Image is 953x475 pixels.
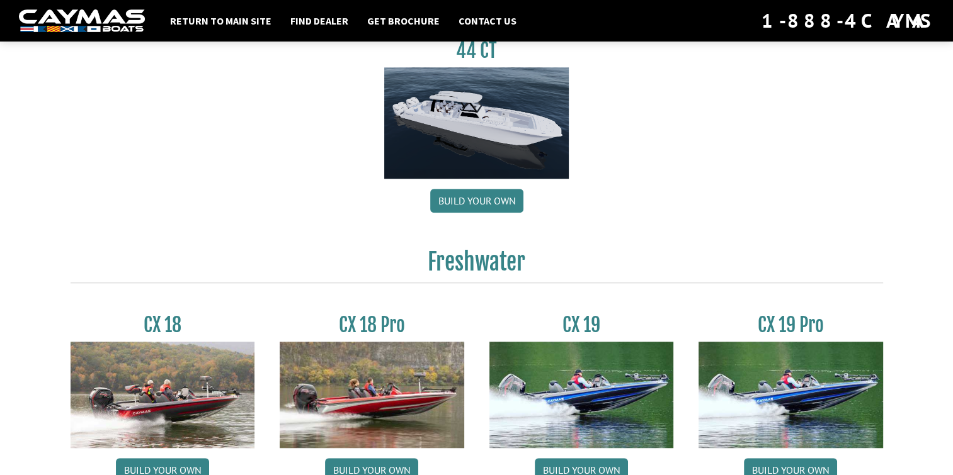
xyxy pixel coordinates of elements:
[280,342,464,447] img: CX-18SS_thumbnail.jpg
[284,13,355,29] a: Find Dealer
[452,13,523,29] a: Contact Us
[280,313,464,337] h3: CX 18 Pro
[71,313,255,337] h3: CX 18
[71,248,883,283] h2: Freshwater
[489,313,674,337] h3: CX 19
[71,342,255,447] img: CX-18S_thumbnail.jpg
[384,67,569,179] img: 44ct_background.png
[699,313,883,337] h3: CX 19 Pro
[19,9,145,33] img: white-logo-c9c8dbefe5ff5ceceb0f0178aa75bf4bb51f6bca0971e226c86eb53dfe498488.png
[164,13,278,29] a: Return to main site
[430,189,523,213] a: Build your own
[699,342,883,447] img: CX19_thumbnail.jpg
[489,342,674,447] img: CX19_thumbnail.jpg
[762,7,934,35] div: 1-888-4CAYMAS
[361,13,446,29] a: Get Brochure
[384,39,569,62] h3: 44 CT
